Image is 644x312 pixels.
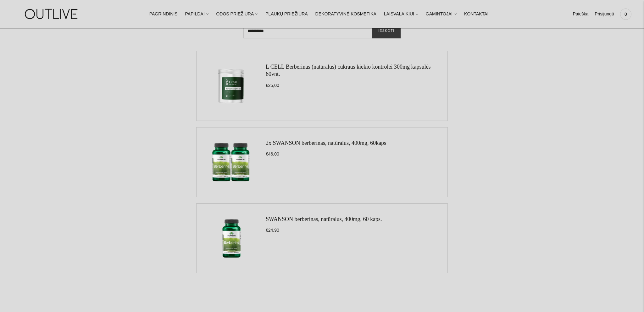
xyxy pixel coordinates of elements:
a: KONTAKTAI [464,7,488,21]
a: PAGRINDINIS [149,7,178,21]
a: ODOS PRIEŽIŪRA [216,7,258,21]
span: 0 [621,10,630,19]
button: Ieškoti [372,23,401,38]
img: OUTLIVE [13,3,91,25]
a: 0 [620,7,631,21]
span: €25,00 [266,83,279,88]
a: LAISVALAIKIUI [384,7,418,21]
a: PAPILDAI [185,7,209,21]
a: GAMINTOJAI [426,7,457,21]
a: 2x SWANSON berberinas, natūralus, 400mg, 60kaps [266,140,386,146]
a: L CELL Berberinas (natūralus) cukraus kiekio kontrolei 300mg kapsulės 60vnt. [266,64,431,77]
a: SWANSON berberinas, natūralus, 400mg, 60 kaps. [266,216,382,222]
span: €24,90 [266,228,279,233]
a: PLAUKŲ PRIEŽIŪRA [265,7,308,21]
a: Prisijungti [595,7,614,21]
a: Paieška [573,7,588,21]
a: DEKORATYVINĖ KOSMETIKA [315,7,376,21]
span: €46,00 [266,151,279,156]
